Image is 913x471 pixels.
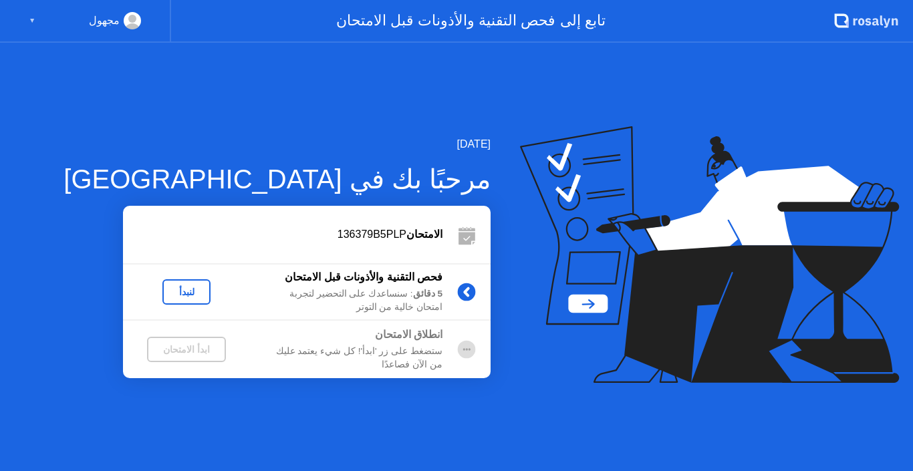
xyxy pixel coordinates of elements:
b: الامتحان [406,228,442,240]
div: : سنساعدك على التحضير لتجربة امتحان خالية من التوتر [250,287,442,315]
div: ستضغط على زر 'ابدأ'! كل شيء يعتمد عليك من الآن فصاعدًا [250,345,442,372]
div: ابدأ الامتحان [152,344,221,355]
button: لنبدأ [162,279,211,305]
b: انطلاق الامتحان [375,329,442,340]
div: ▼ [29,12,35,29]
b: 5 دقائق [413,289,442,299]
div: مجهول [89,12,120,29]
div: [DATE] [63,136,491,152]
button: ابدأ الامتحان [147,337,226,362]
b: فحص التقنية والأذونات قبل الامتحان [285,271,442,283]
div: مرحبًا بك في [GEOGRAPHIC_DATA] [63,159,491,199]
div: لنبدأ [168,287,205,297]
div: 136379B5PLP [123,226,442,243]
